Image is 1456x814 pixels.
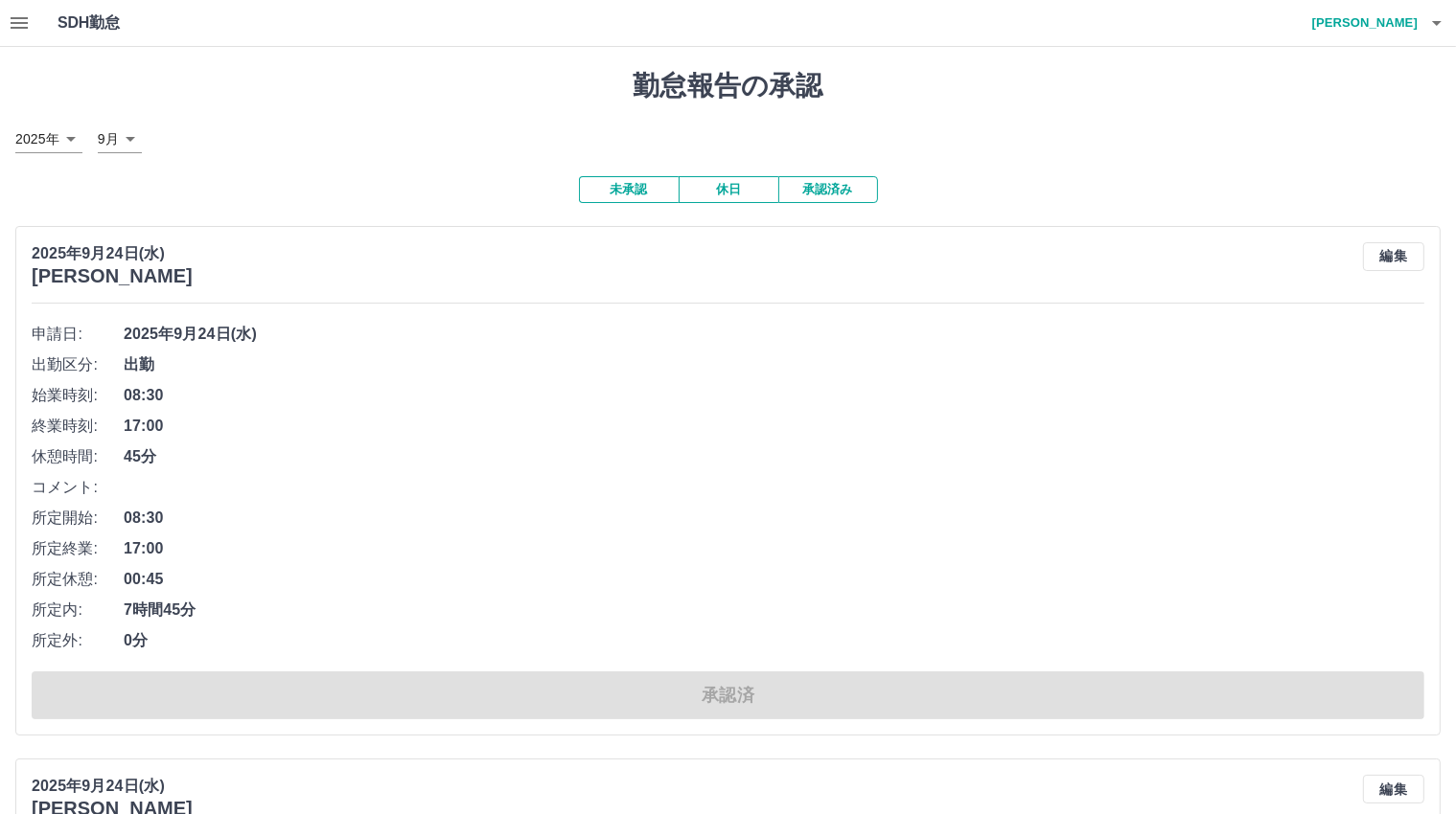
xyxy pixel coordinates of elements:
span: 所定開始: [32,507,124,530]
button: 承認済み [778,176,878,203]
span: 出勤区分: [32,353,124,376]
button: 編集 [1363,242,1424,271]
span: 17:00 [124,537,1424,560]
span: 所定休憩: [32,568,124,591]
span: 7時間45分 [124,599,1424,622]
button: 編集 [1363,775,1424,803]
button: 休日 [679,176,778,203]
div: 2025年 [15,125,82,153]
span: 始業時刻: [32,384,124,407]
span: 17:00 [124,415,1424,438]
span: 所定終業: [32,537,124,560]
span: コメント: [32,476,124,499]
h1: 勤怠報告の承認 [15,70,1441,102]
span: 45分 [124,445,1424,468]
p: 2025年9月24日(水) [32,775,193,798]
span: 所定外: [32,629,124,652]
div: 9月 [98,125,142,153]
h3: [PERSON_NAME] [32,265,193,287]
span: 08:30 [124,384,1424,407]
span: 0分 [124,629,1424,652]
span: 00:45 [124,568,1424,591]
span: 出勤 [124,353,1424,376]
span: 2025年9月24日(水) [124,323,1424,346]
span: 終業時刻: [32,415,124,438]
p: 2025年9月24日(水) [32,242,193,265]
button: 未承認 [579,176,679,203]
span: 申請日: [32,323,124,346]
span: 休憩時間: [32,445,124,468]
span: 08:30 [124,507,1424,530]
span: 所定内: [32,599,124,622]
